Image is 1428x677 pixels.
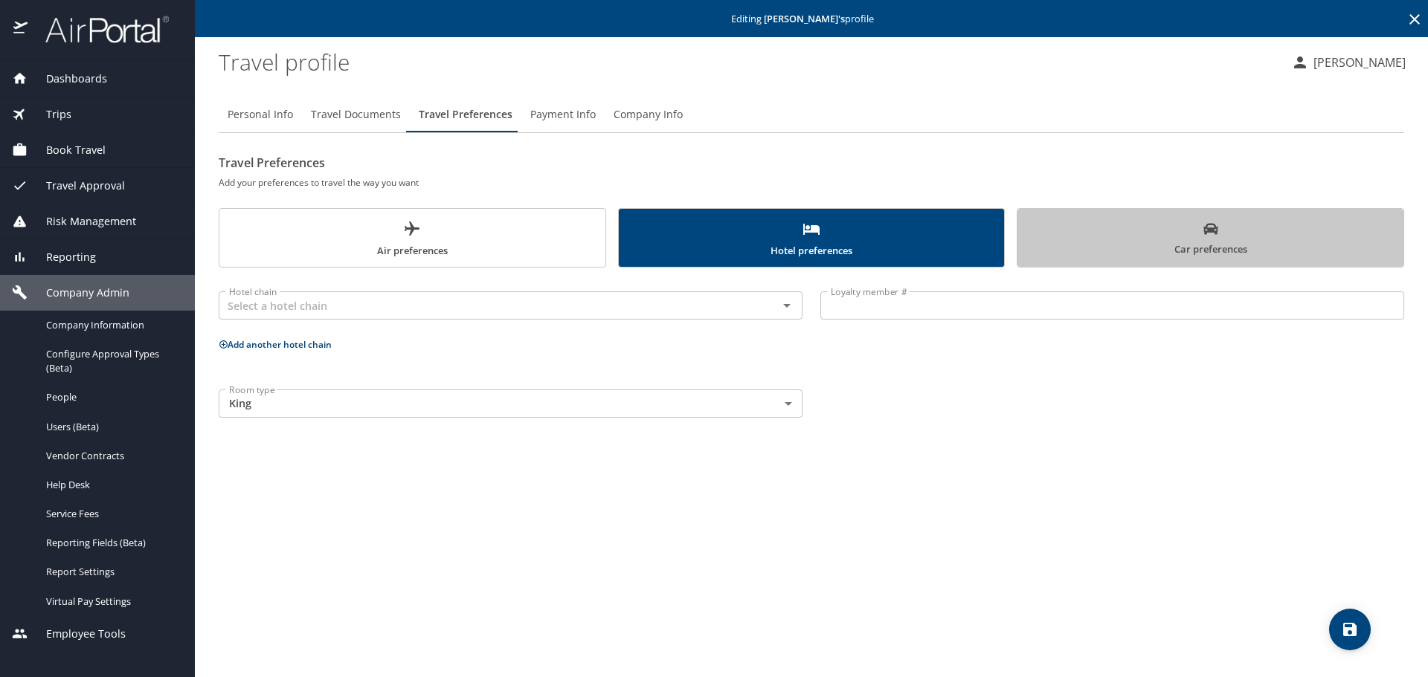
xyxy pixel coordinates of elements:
span: Company Info [614,106,683,124]
p: [PERSON_NAME] [1309,54,1406,71]
span: Report Settings [46,565,177,579]
img: airportal-logo.png [29,15,169,44]
h6: Add your preferences to travel the way you want [219,175,1404,190]
span: Air preferences [228,220,596,259]
input: Select a hotel chain [223,296,754,315]
span: Reporting Fields (Beta) [46,536,177,550]
img: icon-airportal.png [13,15,29,44]
span: Travel Documents [311,106,401,124]
span: Book Travel [28,142,106,158]
button: [PERSON_NAME] [1285,49,1412,76]
span: Company Admin [28,285,129,301]
h1: Travel profile [219,39,1279,85]
strong: [PERSON_NAME] 's [764,12,845,25]
span: Hotel preferences [628,220,996,259]
span: Travel Approval [28,178,125,194]
span: Vendor Contracts [46,449,177,463]
div: Profile [219,97,1404,132]
h2: Travel Preferences [219,151,1404,175]
span: Trips [28,106,71,123]
span: Users (Beta) [46,420,177,434]
span: Risk Management [28,213,136,230]
span: People [46,390,177,404]
span: Employee Tools [28,626,126,642]
span: Virtual Pay Settings [46,595,177,609]
span: Company Information [46,318,177,332]
span: Car preferences [1026,221,1395,258]
span: Reporting [28,249,96,265]
span: Travel Preferences [419,106,512,124]
span: Personal Info [228,106,293,124]
div: scrollable force tabs example [219,208,1404,268]
span: Payment Info [530,106,596,124]
span: Configure Approval Types (Beta) [46,347,177,375]
span: Service Fees [46,507,177,521]
p: Editing profile [199,14,1424,24]
button: Open [776,295,797,316]
span: Dashboards [28,71,107,87]
button: Add another hotel chain [219,338,332,351]
button: save [1329,609,1371,650]
span: Help Desk [46,478,177,492]
div: King [219,389,803,418]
